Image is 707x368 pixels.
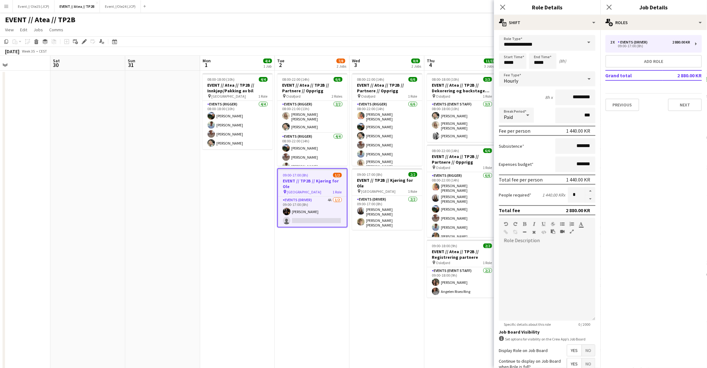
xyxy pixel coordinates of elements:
button: Bold [523,222,527,227]
span: Sat [53,58,60,64]
span: Specific details about this role [499,322,556,327]
app-job-card: 09:00-17:00 (8h)1/2EVENT // TP2B // Kjøring for Ole [GEOGRAPHIC_DATA]1 RoleEvents (Driver)4A1/209... [277,168,348,227]
span: Hourly [504,78,519,84]
span: 1 Role [408,94,417,99]
div: 1 Job [264,64,272,69]
span: Sun [128,58,135,64]
span: 2 Roles [332,94,343,99]
app-card-role: Events (Rigger)2/208:00-21:00 (13h)[PERSON_NAME] [PERSON_NAME][PERSON_NAME] [277,101,348,133]
h3: Job Details [601,3,707,11]
div: 2 Jobs [337,64,347,69]
div: 2 x [611,40,618,44]
div: 1 440.00 KR [566,176,591,183]
span: [GEOGRAPHIC_DATA] [212,94,246,99]
span: 09:00-17:00 (8h) [283,173,308,177]
app-card-role: Events (Driver)4A1/209:00-17:00 (8h)[PERSON_NAME] [278,197,347,227]
span: Thu [427,58,435,64]
app-card-role: Events (Driver)2/209:00-17:00 (8h)[PERSON_NAME] [PERSON_NAME][PERSON_NAME] [PERSON_NAME] [352,196,422,230]
div: [DATE] [5,48,19,54]
span: 3/3 [483,77,492,82]
span: 2/2 [409,172,417,177]
button: Ordered List [570,222,574,227]
span: 7/8 [337,59,345,63]
div: 3 Jobs [484,64,496,69]
div: 2 880.00 KR [566,207,591,213]
span: 1 Role [408,189,417,194]
button: Previous [606,99,639,111]
h3: EVENT // Atea // TP2B // Partnere // Opprigg [277,82,348,94]
span: [GEOGRAPHIC_DATA] [361,189,396,194]
button: HTML Code [542,230,546,235]
span: Oslofjord [436,260,451,265]
span: 4/4 [259,77,268,82]
td: 2 880.00 KR [663,70,702,80]
span: 08:00-18:00 (10h) [432,77,459,82]
button: Horizontal Line [523,230,527,235]
app-job-card: 09:00-17:00 (8h)2/2EVENT // TP2B // Kjøring for Ole [GEOGRAPHIC_DATA]1 RoleEvents (Driver)2/209:0... [352,168,422,230]
span: 8/8 [411,59,420,63]
span: 08:00-22:00 (14h) [432,148,459,153]
span: 1/2 [333,173,342,177]
span: 1 Role [483,165,492,170]
h3: EVENT // TP2B // Kjøring for Ole [278,178,347,189]
a: Edit [18,26,30,34]
h3: EVENT // Atea // TP2B // Dekorering og backstage oppsett [427,82,497,94]
app-card-role: Events (Rigger)4/408:00-18:00 (10h)[PERSON_NAME][PERSON_NAME][PERSON_NAME][PERSON_NAME] [203,101,273,149]
button: Underline [542,222,546,227]
span: Week 35 [21,49,36,54]
button: Unordered List [560,222,565,227]
button: EVENT // Atea // TP2B [54,0,100,13]
div: 8h x [545,95,553,100]
span: 0 / 2000 [574,322,596,327]
span: 30 [52,61,60,69]
span: 1 Role [259,94,268,99]
app-job-card: 08:00-22:00 (14h)6/6EVENT // Atea // TP2B // Partnere // Opprigg Oslofjord1 RoleEvents (Rigger)6/... [427,145,497,237]
span: 09:00-18:00 (9h) [432,243,457,248]
span: 08:00-22:00 (14h) [357,77,384,82]
button: Paste as plain text [551,229,555,234]
div: CEST [39,49,47,54]
span: Oslofjord [436,165,451,170]
div: Fee per person [499,128,531,134]
span: Comms [49,27,63,33]
app-job-card: 08:00-18:00 (10h)3/3EVENT // Atea // TP2B // Dekorering og backstage oppsett Oslofjord1 RoleEvent... [427,73,497,142]
div: 2 Jobs [412,64,421,69]
span: Paid [504,114,513,120]
button: Event // Ole25 (JCP) [13,0,54,13]
div: Total fee [499,207,520,213]
span: Oslofjord [436,94,451,99]
span: 3 [351,61,360,69]
button: Fullscreen [570,229,574,234]
app-job-card: 08:00-18:00 (10h)4/4EVENT // Atea // TP2B // Innkjøp/Pakking av bil [GEOGRAPHIC_DATA]1 RoleEvents... [203,73,273,149]
span: Oslofjord [286,94,301,99]
span: No [582,345,595,356]
span: 11/11 [484,59,497,63]
span: 09:00-17:00 (8h) [357,172,383,177]
span: 1 [202,61,211,69]
button: Add role [606,55,702,68]
span: 1 Role [483,260,492,265]
app-card-role: Events (Event Staff)3/308:00-18:00 (10h)[PERSON_NAME][PERSON_NAME] [PERSON_NAME][PERSON_NAME] [427,101,497,142]
span: Yes [567,345,582,356]
div: 1 440.00 KR [566,128,591,134]
div: 08:00-22:00 (14h)6/6EVENT // Atea // TP2B // Partnere // Opprigg Oslofjord2 RolesEvents (Rigger)2... [277,73,348,166]
div: Set options for visibility on the Crew App’s Job Board [499,336,596,342]
span: 6/6 [334,77,343,82]
span: 1 Role [333,190,342,194]
h3: EVENT // Atea // TP2B // Innkjøp/Pakking av bil [203,82,273,94]
label: Subsistence [499,143,524,149]
h3: EVENT // Atea // TP2B // Partnere // Opprigg [352,82,422,94]
app-job-card: 09:00-18:00 (9h)2/2EVENT // Atea // TP2B // Registrering partnere Oslofjord1 RoleEvents (Event St... [427,240,497,298]
div: 08:00-22:00 (14h)6/6EVENT // Atea // TP2B // Partnere // Opprigg Oslofjord1 RoleEvents (Rigger)6/... [352,73,422,166]
span: 1 Role [483,94,492,99]
span: 4 [426,61,435,69]
h3: EVENT // TP2B // Kjøring for Ole [352,177,422,189]
span: Edit [20,27,27,33]
span: 08:00-22:00 (14h) [282,77,310,82]
button: Italic [532,222,537,227]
